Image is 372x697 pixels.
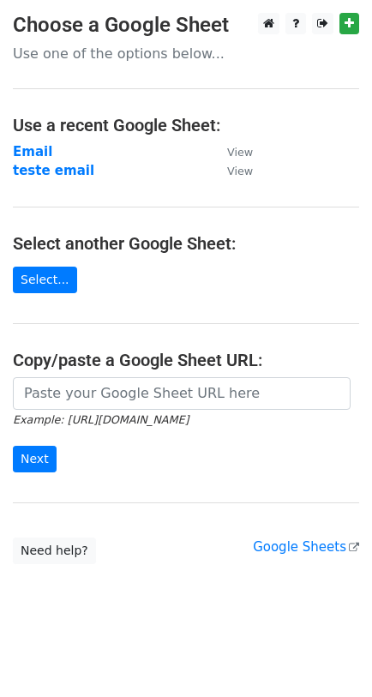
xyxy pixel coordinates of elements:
[13,163,94,178] a: teste email
[253,539,359,555] a: Google Sheets
[13,446,57,472] input: Next
[13,538,96,564] a: Need help?
[13,267,77,293] a: Select...
[210,163,253,178] a: View
[13,144,52,159] a: Email
[13,115,359,135] h4: Use a recent Google Sheet:
[13,413,189,426] small: Example: [URL][DOMAIN_NAME]
[227,165,253,177] small: View
[13,350,359,370] h4: Copy/paste a Google Sheet URL:
[227,146,253,159] small: View
[13,45,359,63] p: Use one of the options below...
[13,233,359,254] h4: Select another Google Sheet:
[210,144,253,159] a: View
[13,377,351,410] input: Paste your Google Sheet URL here
[13,13,359,38] h3: Choose a Google Sheet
